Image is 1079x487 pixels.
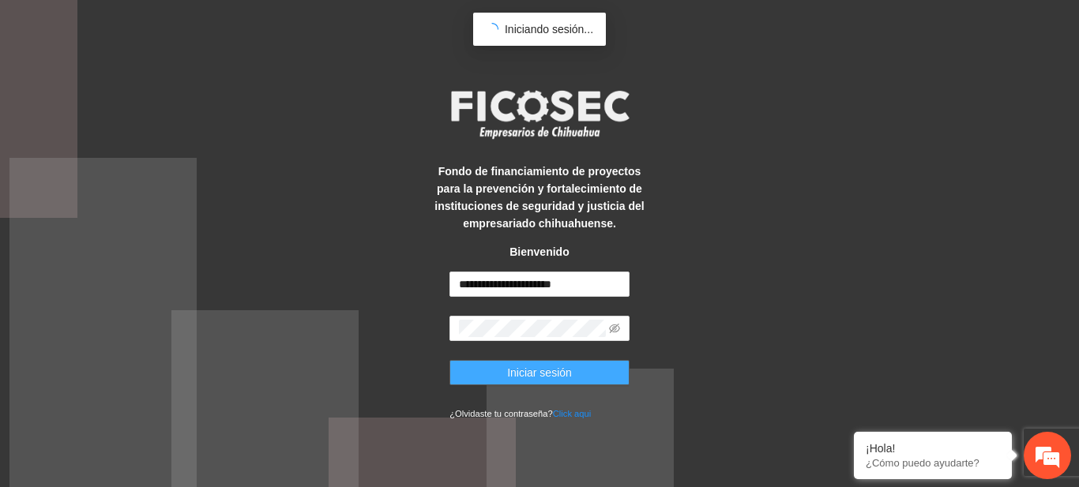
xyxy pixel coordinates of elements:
[507,364,572,381] span: Iniciar sesión
[866,442,1000,455] div: ¡Hola!
[505,23,593,36] span: Iniciando sesión...
[449,360,630,385] button: Iniciar sesión
[609,323,620,334] span: eye-invisible
[866,457,1000,469] p: ¿Cómo puedo ayudarte?
[449,409,591,418] small: ¿Olvidaste tu contraseña?
[441,85,638,144] img: logo
[509,245,569,258] strong: Bienvenido
[553,409,592,418] a: Click aqui
[486,23,498,36] span: loading
[434,165,644,230] strong: Fondo de financiamiento de proyectos para la prevención y fortalecimiento de instituciones de seg...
